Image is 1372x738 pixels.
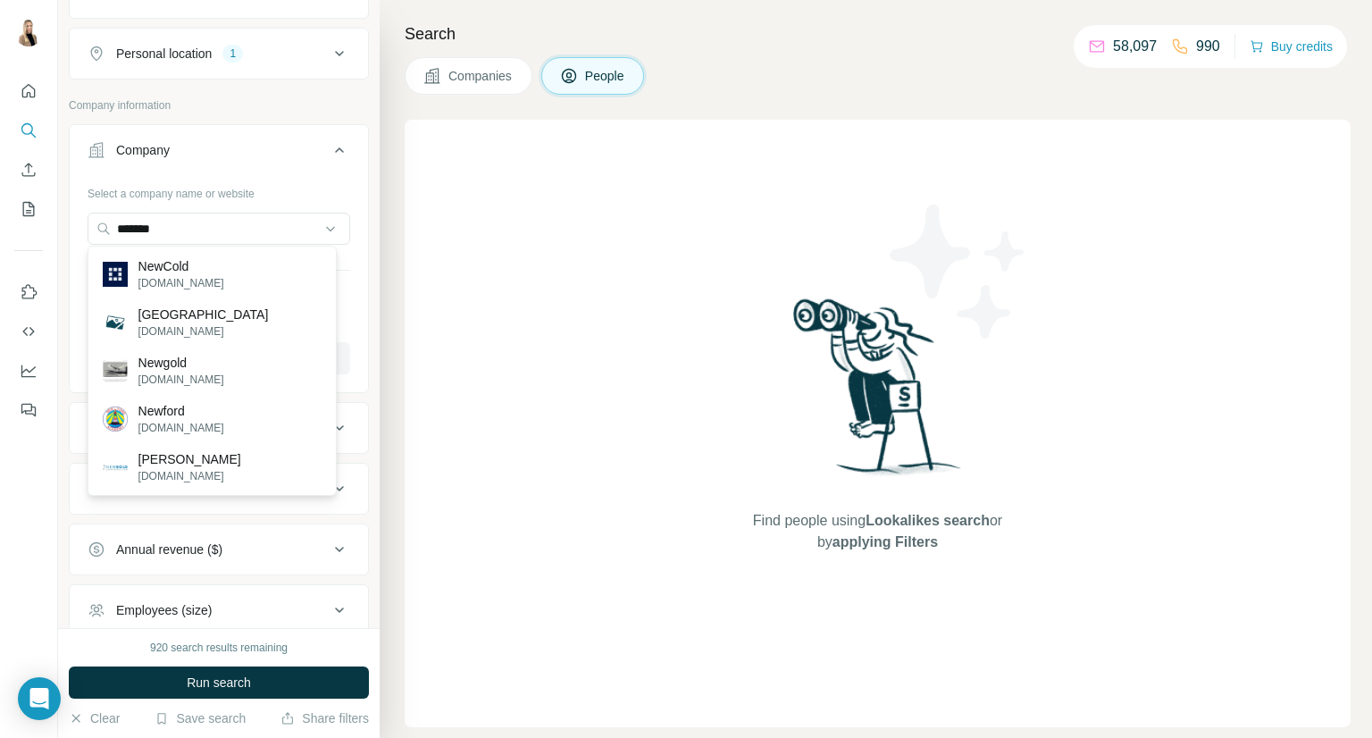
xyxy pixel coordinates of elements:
div: Select a company name or website [88,179,350,202]
button: Employees (size) [70,589,368,632]
button: Use Surfe API [14,315,43,348]
button: Use Surfe on LinkedIn [14,276,43,308]
button: Save search [155,709,246,727]
img: Newmold [103,310,128,335]
button: Enrich CSV [14,154,43,186]
p: Company information [69,97,369,113]
button: Annual revenue ($) [70,528,368,571]
p: [DOMAIN_NAME] [138,275,224,291]
button: Industry [70,407,368,449]
div: Personal location [116,45,212,63]
p: [GEOGRAPHIC_DATA] [138,306,269,323]
img: Newford [103,407,128,432]
p: [DOMAIN_NAME] [138,323,269,340]
img: Avatar [14,18,43,46]
h4: Search [405,21,1351,46]
span: Run search [187,674,251,692]
button: Search [14,114,43,147]
div: Annual revenue ($) [116,541,222,558]
span: People [585,67,626,85]
p: [PERSON_NAME] [138,450,241,468]
img: NewBold [103,455,128,480]
button: Feedback [14,394,43,426]
button: Personal location1 [70,32,368,75]
p: Newgold [138,354,224,372]
p: [DOMAIN_NAME] [138,468,241,484]
button: Run search [69,667,369,699]
div: Company [116,141,170,159]
p: 58,097 [1113,36,1157,57]
button: Dashboard [14,355,43,387]
div: 1 [222,46,243,62]
img: Surfe Illustration - Woman searching with binoculars [785,294,971,493]
span: Lookalikes search [866,513,990,528]
p: [DOMAIN_NAME] [138,420,224,436]
img: Newgold [103,359,128,382]
button: Share filters [280,709,369,727]
img: Surfe Illustration - Stars [878,191,1039,352]
button: Company [70,129,368,179]
button: HQ location [70,467,368,510]
div: 920 search results remaining [150,640,288,656]
img: NewCold [103,262,128,287]
p: NewCold [138,257,224,275]
span: Companies [448,67,514,85]
p: 990 [1196,36,1220,57]
div: Open Intercom Messenger [18,677,61,720]
button: My lists [14,193,43,225]
span: Find people using or by [734,510,1020,553]
p: Newford [138,402,224,420]
p: [DOMAIN_NAME] [138,372,224,388]
button: Quick start [14,75,43,107]
div: Employees (size) [116,601,212,619]
span: applying Filters [832,534,938,549]
button: Clear [69,709,120,727]
button: Buy credits [1250,34,1333,59]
